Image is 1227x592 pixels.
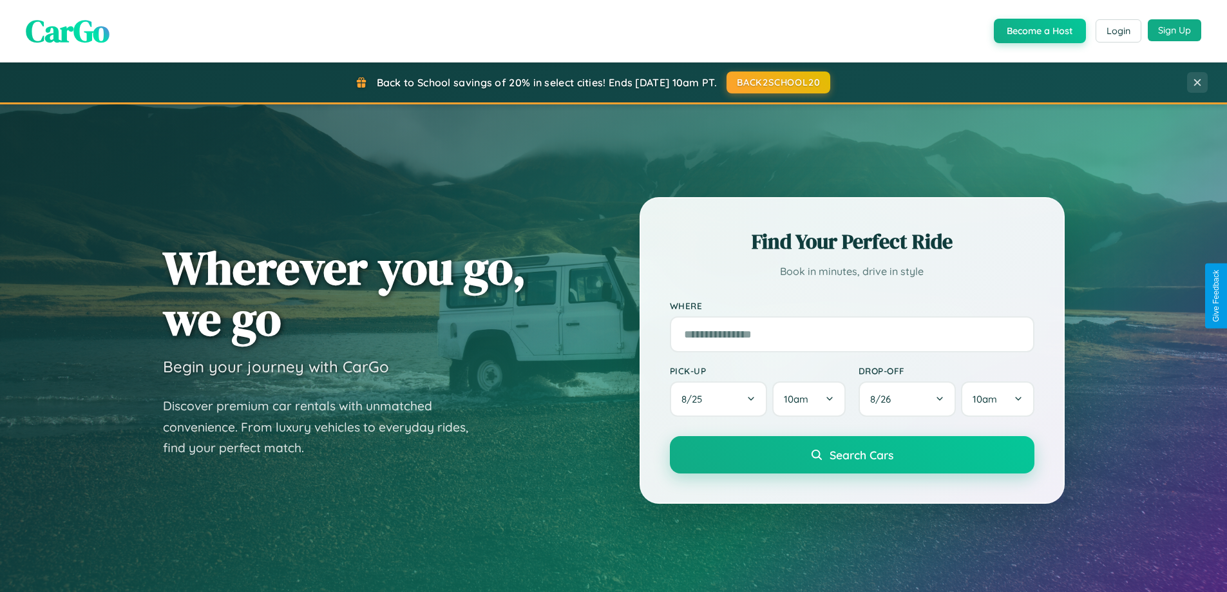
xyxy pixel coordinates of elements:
h1: Wherever you go, we go [163,242,526,344]
button: 8/25 [670,381,768,417]
h2: Find Your Perfect Ride [670,227,1034,256]
button: Sign Up [1148,19,1201,41]
label: Pick-up [670,365,846,376]
button: Search Cars [670,436,1034,473]
span: Search Cars [830,448,893,462]
p: Book in minutes, drive in style [670,262,1034,281]
div: Give Feedback [1212,270,1221,322]
button: Become a Host [994,19,1086,43]
button: 8/26 [859,381,956,417]
button: Login [1096,19,1141,43]
span: 10am [784,393,808,405]
button: BACK2SCHOOL20 [727,72,830,93]
label: Where [670,300,1034,311]
button: 10am [772,381,845,417]
label: Drop-off [859,365,1034,376]
span: Back to School savings of 20% in select cities! Ends [DATE] 10am PT. [377,76,717,89]
span: 8 / 26 [870,393,897,405]
p: Discover premium car rentals with unmatched convenience. From luxury vehicles to everyday rides, ... [163,396,485,459]
h3: Begin your journey with CarGo [163,357,389,376]
span: CarGo [26,10,109,52]
span: 8 / 25 [681,393,709,405]
button: 10am [961,381,1034,417]
span: 10am [973,393,997,405]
